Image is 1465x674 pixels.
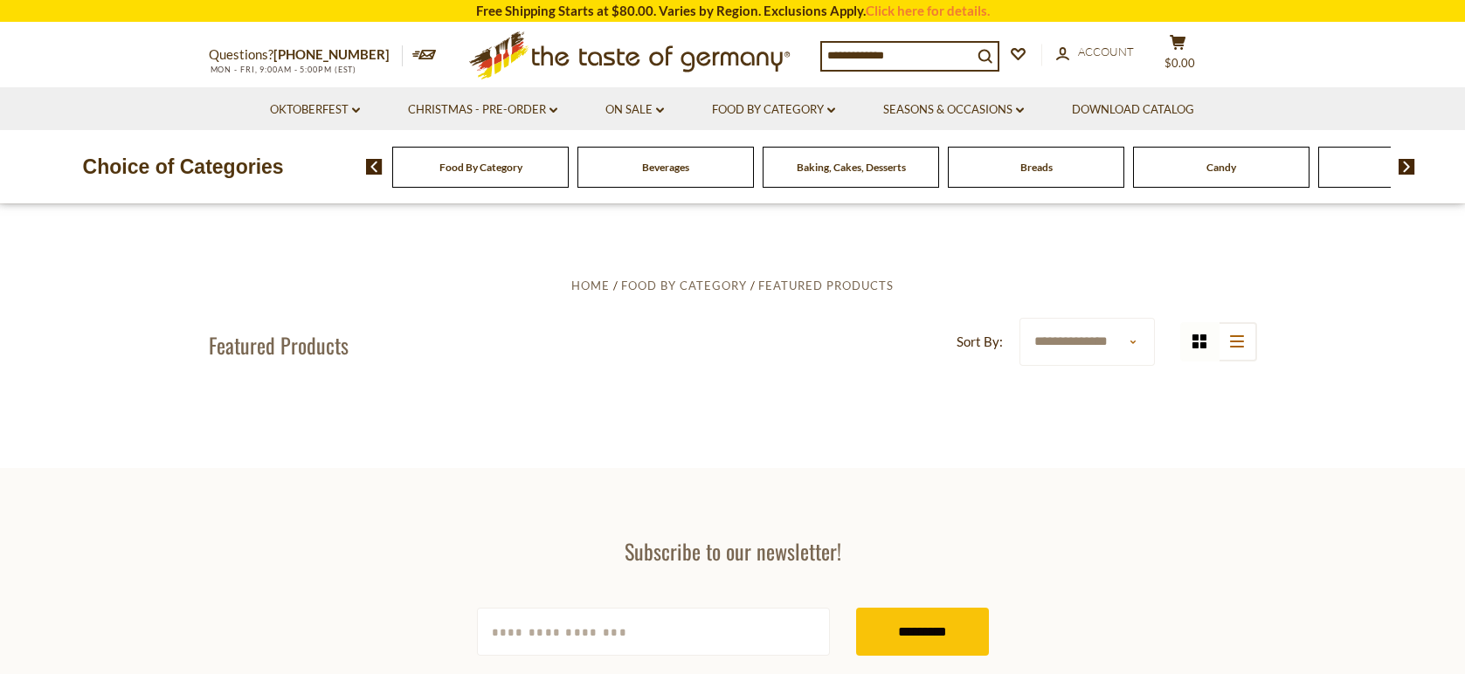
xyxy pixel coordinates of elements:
[209,65,357,74] span: MON - FRI, 9:00AM - 5:00PM (EST)
[1152,34,1205,78] button: $0.00
[1164,56,1195,70] span: $0.00
[1078,45,1134,58] span: Account
[621,279,747,292] a: Food By Category
[439,161,522,174] a: Food By Category
[883,100,1024,120] a: Seasons & Occasions
[642,161,689,174] a: Beverages
[797,161,906,174] a: Baking, Cakes, Desserts
[1072,100,1194,120] a: Download Catalog
[477,538,989,564] h3: Subscribe to our newsletter!
[758,279,894,292] a: Featured Products
[957,331,1003,353] label: Sort By:
[605,100,664,120] a: On Sale
[712,100,835,120] a: Food By Category
[1020,161,1053,174] a: Breads
[270,100,360,120] a: Oktoberfest
[209,44,403,66] p: Questions?
[408,100,557,120] a: Christmas - PRE-ORDER
[209,332,349,358] h1: Featured Products
[1399,159,1415,175] img: next arrow
[366,159,383,175] img: previous arrow
[273,46,390,62] a: [PHONE_NUMBER]
[866,3,990,18] a: Click here for details.
[571,279,610,292] a: Home
[1206,161,1236,174] a: Candy
[1056,43,1134,62] a: Account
